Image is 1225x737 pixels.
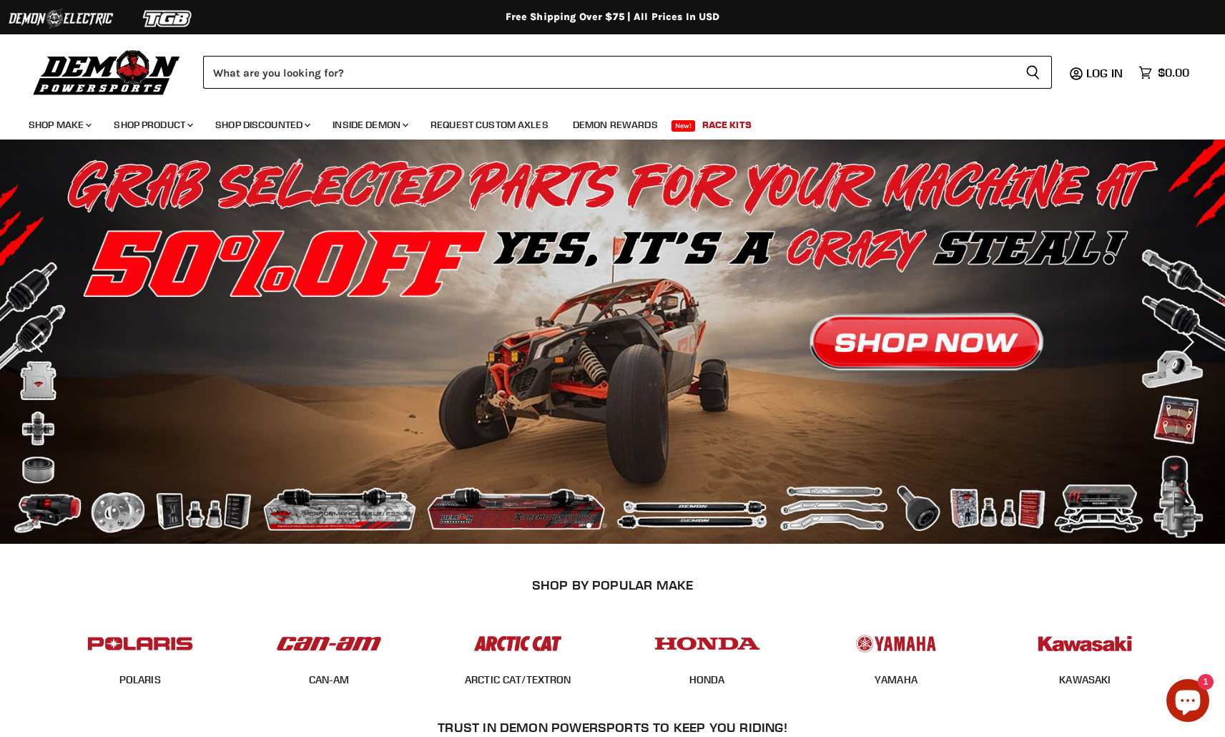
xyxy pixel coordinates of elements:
[562,110,669,140] a: Demon Rewards
[1158,66,1189,79] span: $0.00
[875,673,917,688] span: YAMAHA
[74,720,1151,735] h2: Trust In Demon Powersports To Keep You Riding!
[18,104,1186,140] ul: Main menu
[58,577,1167,592] h2: SHOP BY POPULAR MAKE
[1059,673,1111,686] a: KAWASAKI
[671,120,696,132] span: New!
[1029,622,1141,665] img: POPULAR_MAKE_logo_6_76e8c46f-2d1e-4ecc-b320-194822857d41.jpg
[29,47,185,97] img: Demon Powersports
[462,622,574,665] img: POPULAR_MAKE_logo_3_027535af-6171-4c5e-a9bc-f0eccd05c5d6.jpg
[840,622,952,665] img: POPULAR_MAKE_logo_5_20258e7f-293c-4aac-afa8-159eaa299126.jpg
[41,11,1185,24] div: Free Shipping Over $75 | All Prices In USD
[119,673,161,686] a: POLARIS
[465,673,571,686] a: ARCTIC CAT/TEXTRON
[420,110,559,140] a: Request Custom Axles
[309,673,350,686] a: CAN-AM
[114,5,222,32] img: TGB Logo 2
[1080,67,1131,79] a: Log in
[692,110,762,140] a: Race Kits
[586,523,591,528] li: Page dot 1
[119,673,161,688] span: POLARIS
[18,110,100,140] a: Shop Make
[1014,56,1052,89] button: Search
[634,523,639,528] li: Page dot 4
[7,5,114,32] img: Demon Electric Logo 2
[309,673,350,688] span: CAN-AM
[1059,673,1111,688] span: KAWASAKI
[273,622,385,665] img: POPULAR_MAKE_logo_1_adc20308-ab24-48c4-9fac-e3c1a623d575.jpg
[1162,679,1214,726] inbox-online-store-chat: Shopify online store chat
[602,523,607,528] li: Page dot 2
[203,56,1014,89] input: Search
[1131,62,1196,83] a: $0.00
[84,622,196,665] img: POPULAR_MAKE_logo_2_dba48cf1-af45-46d4-8f73-953a0f002620.jpg
[1086,66,1123,80] span: Log in
[465,673,571,688] span: ARCTIC CAT/TEXTRON
[689,673,725,688] span: HONDA
[205,110,319,140] a: Shop Discounted
[25,328,54,356] button: Previous
[203,56,1052,89] form: Product
[618,523,623,528] li: Page dot 3
[875,673,917,686] a: YAMAHA
[103,110,202,140] a: Shop Product
[689,673,725,686] a: HONDA
[651,622,763,665] img: POPULAR_MAKE_logo_4_4923a504-4bac-4306-a1be-165a52280178.jpg
[1171,328,1200,356] button: Next
[322,110,417,140] a: Inside Demon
